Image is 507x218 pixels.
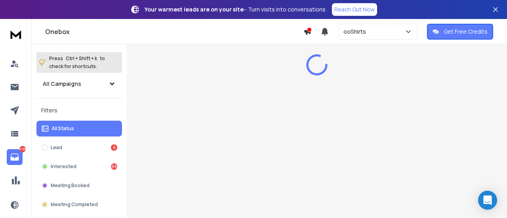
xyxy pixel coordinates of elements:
p: Meeting Booked [51,182,90,189]
p: Get Free Credits [444,28,488,36]
p: – Turn visits into conversations [145,6,326,13]
span: Ctrl + Shift + k [65,54,98,63]
p: ooShirts [343,28,369,36]
h3: Filters [36,105,122,116]
strong: Your warmest leads are on your site [145,6,244,13]
a: 4730 [7,149,23,165]
button: Get Free Credits [427,24,493,40]
h1: Onebox [45,27,303,36]
button: All Status [36,121,122,136]
button: Lead8 [36,140,122,155]
button: All Campaigns [36,76,122,92]
h1: All Campaigns [43,80,81,88]
p: Interested [51,163,76,170]
p: Press to check for shortcuts. [49,55,105,70]
button: Meeting Completed [36,197,122,212]
button: Interested89 [36,159,122,174]
div: 89 [111,163,117,170]
p: All Status [51,125,74,132]
p: Lead [51,144,62,151]
a: Reach Out Now [332,3,377,16]
button: Meeting Booked [36,178,122,193]
p: 4730 [19,146,26,152]
p: Reach Out Now [334,6,375,13]
div: Open Intercom Messenger [478,191,497,210]
p: Meeting Completed [51,201,98,208]
img: logo [8,27,24,42]
div: 8 [111,144,117,151]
